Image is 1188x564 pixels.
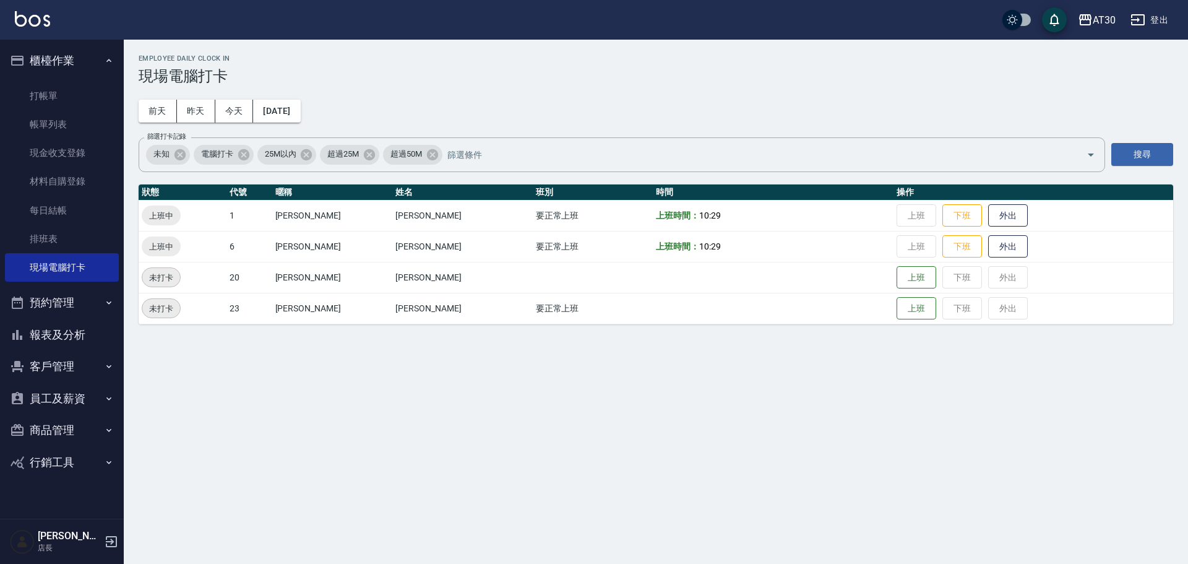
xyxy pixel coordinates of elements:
[653,184,893,201] th: 時間
[656,241,699,251] b: 上班時間：
[257,148,304,160] span: 25M以內
[139,54,1173,63] h2: Employee Daily Clock In
[142,271,180,284] span: 未打卡
[1081,145,1101,165] button: Open
[146,148,177,160] span: 未知
[533,200,653,231] td: 要正常上班
[142,302,180,315] span: 未打卡
[194,148,241,160] span: 電腦打卡
[1126,9,1173,32] button: 登出
[5,253,119,282] a: 現場電腦打卡
[226,293,272,324] td: 23
[5,196,119,225] a: 每日結帳
[383,148,429,160] span: 超過50M
[38,530,101,542] h5: [PERSON_NAME]
[226,262,272,293] td: 20
[5,350,119,383] button: 客戶管理
[177,100,215,123] button: 昨天
[392,200,532,231] td: [PERSON_NAME]
[533,231,653,262] td: 要正常上班
[272,200,393,231] td: [PERSON_NAME]
[272,184,393,201] th: 暱稱
[656,210,699,220] b: 上班時間：
[897,297,936,320] button: 上班
[139,67,1173,85] h3: 現場電腦打卡
[1042,7,1067,32] button: save
[893,184,1173,201] th: 操作
[257,145,317,165] div: 25M以內
[533,184,653,201] th: 班別
[226,200,272,231] td: 1
[5,319,119,351] button: 報表及分析
[139,100,177,123] button: 前天
[942,204,982,227] button: 下班
[272,293,393,324] td: [PERSON_NAME]
[383,145,442,165] div: 超過50M
[10,529,35,554] img: Person
[38,542,101,553] p: 店長
[533,293,653,324] td: 要正常上班
[392,231,532,262] td: [PERSON_NAME]
[5,383,119,415] button: 員工及薪資
[392,293,532,324] td: [PERSON_NAME]
[699,210,721,220] span: 10:29
[5,167,119,196] a: 材料自購登錄
[139,184,226,201] th: 狀態
[147,132,186,141] label: 篩選打卡記錄
[5,110,119,139] a: 帳單列表
[142,209,181,222] span: 上班中
[5,45,119,77] button: 櫃檯作業
[142,240,181,253] span: 上班中
[272,231,393,262] td: [PERSON_NAME]
[1073,7,1121,33] button: AT30
[226,184,272,201] th: 代號
[272,262,393,293] td: [PERSON_NAME]
[15,11,50,27] img: Logo
[215,100,254,123] button: 今天
[988,235,1028,258] button: 外出
[194,145,254,165] div: 電腦打卡
[5,446,119,479] button: 行銷工具
[5,139,119,167] a: 現金收支登錄
[5,287,119,319] button: 預約管理
[444,144,1065,165] input: 篩選條件
[253,100,300,123] button: [DATE]
[226,231,272,262] td: 6
[146,145,190,165] div: 未知
[5,414,119,446] button: 商品管理
[5,82,119,110] a: 打帳單
[942,235,982,258] button: 下班
[392,262,532,293] td: [PERSON_NAME]
[392,184,532,201] th: 姓名
[988,204,1028,227] button: 外出
[1111,143,1173,166] button: 搜尋
[1093,12,1116,28] div: AT30
[5,225,119,253] a: 排班表
[320,148,366,160] span: 超過25M
[320,145,379,165] div: 超過25M
[699,241,721,251] span: 10:29
[897,266,936,289] button: 上班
